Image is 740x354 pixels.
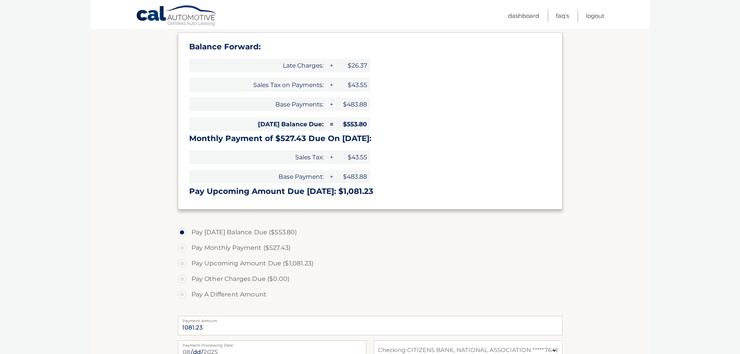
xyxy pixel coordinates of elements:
[327,150,335,164] span: +
[178,225,562,240] label: Pay [DATE] Balance Due ($553.80)
[178,256,562,271] label: Pay Upcoming Amount Due ($1,081.23)
[189,78,327,92] span: Sales Tax on Payments:
[556,9,569,22] a: FAQ's
[189,170,327,183] span: Base Payment:
[335,78,370,92] span: $43.55
[178,240,562,256] label: Pay Monthly Payment ($527.43)
[189,42,551,52] h3: Balance Forward:
[136,5,218,28] a: Cal Automotive
[189,59,327,72] span: Late Charges:
[327,59,335,72] span: +
[327,170,335,183] span: +
[189,98,327,111] span: Base Payments:
[335,170,370,183] span: $483.88
[335,117,370,131] span: $553.80
[327,78,335,92] span: +
[335,59,370,72] span: $26.37
[178,340,366,347] label: Payment Processing Date
[178,316,562,335] input: Payment Amount
[508,9,539,22] a: Dashboard
[189,117,327,131] span: [DATE] Balance Due:
[178,271,562,287] label: Pay Other Charges Due ($0.00)
[327,98,335,111] span: +
[189,187,551,196] h3: Pay Upcoming Amount Due [DATE]: $1,081.23
[335,98,370,111] span: $483.88
[178,287,562,302] label: Pay A Different Amount
[189,150,327,164] span: Sales Tax:
[189,134,551,143] h3: Monthly Payment of $527.43 Due On [DATE]:
[335,150,370,164] span: $43.55
[327,117,335,131] span: =
[586,9,604,22] a: Logout
[178,316,562,322] label: Payment Amount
